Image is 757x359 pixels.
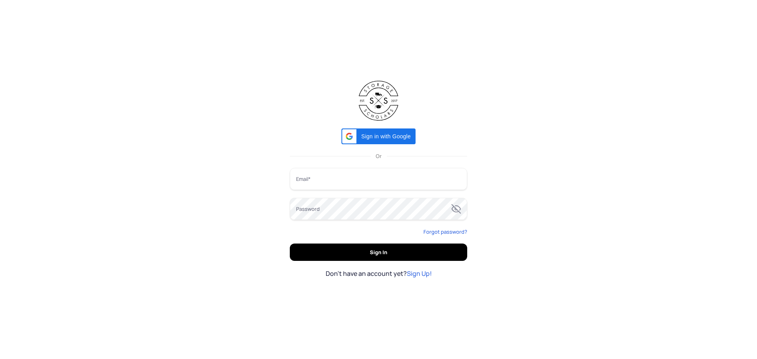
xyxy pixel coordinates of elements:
[341,128,415,144] div: Sign in with Google
[423,228,467,235] span: Forgot password?
[423,228,467,236] a: Forgot password?
[361,132,410,140] span: Sign in with Google
[290,244,467,261] button: Sign In
[290,152,467,160] div: Or
[359,81,398,121] img: Storage Scholars Logo Black
[326,269,432,278] span: Don't have an account yet?
[407,269,432,278] a: Sign Up!
[299,244,458,261] span: Sign In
